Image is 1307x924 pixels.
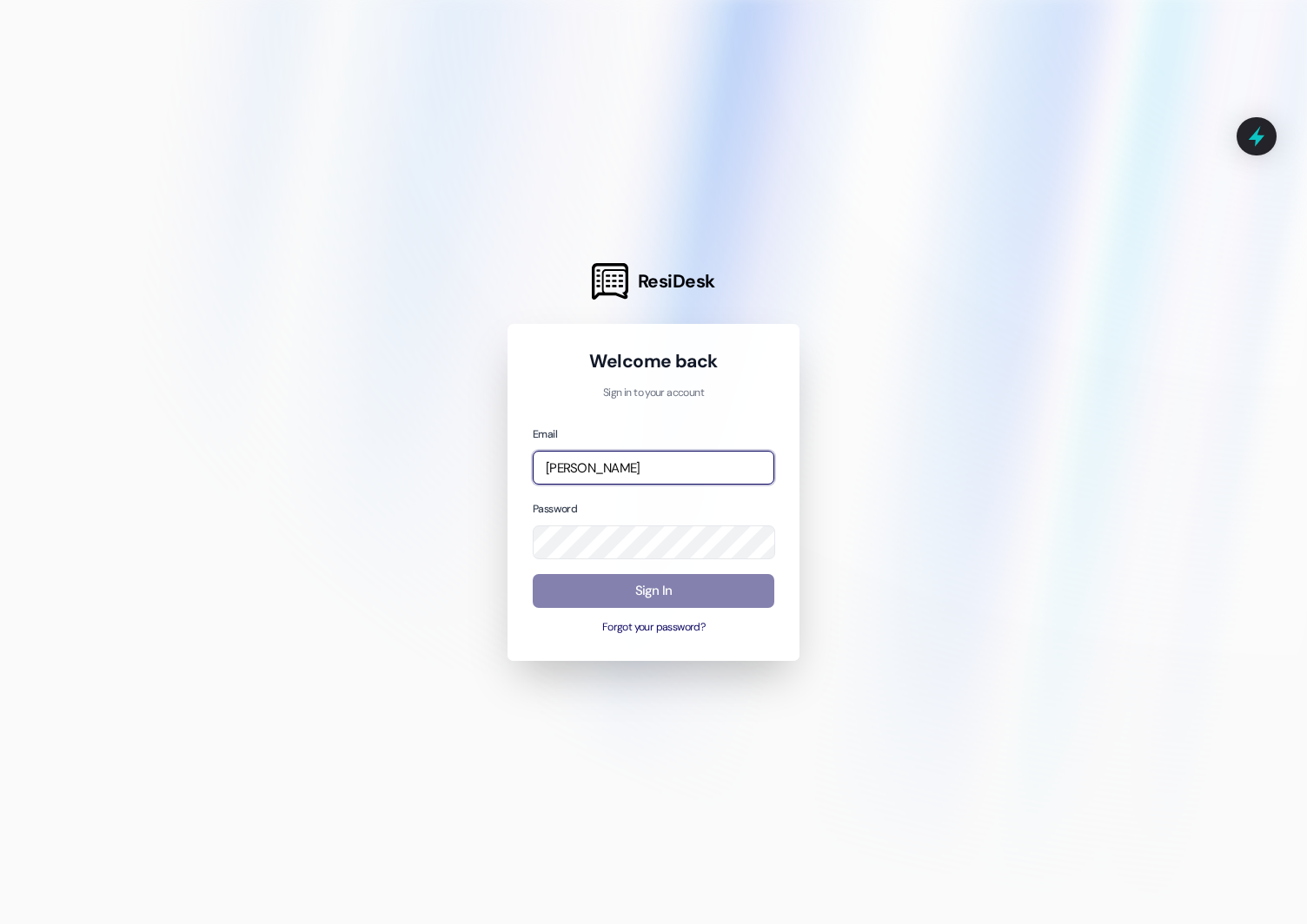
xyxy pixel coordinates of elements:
[638,269,715,294] span: ResiDesk
[533,451,774,485] input: name@example.com
[533,502,577,516] label: Password
[533,427,557,441] label: Email
[533,386,774,401] p: Sign in to your account
[533,574,774,608] button: Sign In
[533,620,774,636] button: Forgot your password?
[533,349,774,373] h1: Welcome back
[592,263,628,300] img: ResiDesk Logo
